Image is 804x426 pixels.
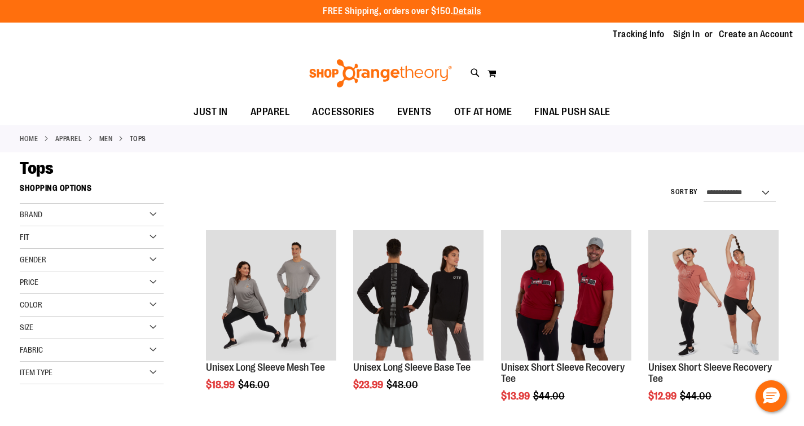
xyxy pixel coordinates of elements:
span: Color [20,300,42,309]
div: Brand [20,204,164,226]
div: Fit [20,226,164,249]
a: Details [453,6,481,16]
img: Product image for Unisex Long Sleeve Base Tee [353,230,484,361]
strong: Tops [130,134,146,144]
div: Size [20,317,164,339]
a: JUST IN [182,99,239,125]
span: OTF AT HOME [454,99,512,125]
div: Price [20,271,164,294]
a: Product image for Unisex Short Sleeve Recovery Tee [648,230,779,362]
span: Price [20,278,38,287]
span: $44.00 [533,390,566,402]
a: Sign In [673,28,700,41]
div: product [348,225,489,419]
div: Fabric [20,339,164,362]
span: Gender [20,255,46,264]
div: product [200,225,342,419]
a: Unisex Long Sleeve Mesh Tee primary image [206,230,336,362]
label: Sort By [671,187,698,197]
span: JUST IN [194,99,228,125]
a: EVENTS [386,99,443,125]
a: Tracking Info [613,28,665,41]
span: $46.00 [238,379,271,390]
span: $44.00 [680,390,713,402]
img: Product image for Unisex SS Recovery Tee [501,230,631,361]
a: ACCESSORIES [301,99,386,125]
img: Unisex Long Sleeve Mesh Tee primary image [206,230,336,361]
a: APPAREL [55,134,82,144]
div: Gender [20,249,164,271]
button: Hello, have a question? Let’s chat. [755,380,787,412]
a: Create an Account [719,28,793,41]
div: Color [20,294,164,317]
span: Size [20,323,33,332]
span: APPAREL [251,99,290,125]
span: $12.99 [648,390,678,402]
a: Unisex Short Sleeve Recovery Tee [501,362,625,384]
div: Item Type [20,362,164,384]
img: Shop Orangetheory [307,59,454,87]
span: Tops [20,159,53,178]
a: Unisex Long Sleeve Base Tee [353,362,471,373]
a: Unisex Short Sleeve Recovery Tee [648,362,772,384]
span: $13.99 [501,390,531,402]
span: EVENTS [397,99,432,125]
strong: Shopping Options [20,178,164,204]
span: FINAL PUSH SALE [534,99,610,125]
img: Product image for Unisex Short Sleeve Recovery Tee [648,230,779,361]
span: Item Type [20,368,52,377]
a: FINAL PUSH SALE [523,99,622,125]
a: APPAREL [239,99,301,125]
span: $48.00 [386,379,420,390]
span: $23.99 [353,379,385,390]
span: Fit [20,232,29,241]
span: Fabric [20,345,43,354]
a: MEN [99,134,113,144]
p: FREE Shipping, orders over $150. [323,5,481,18]
a: OTF AT HOME [443,99,524,125]
span: ACCESSORIES [312,99,375,125]
span: Brand [20,210,42,219]
a: Product image for Unisex Long Sleeve Base Tee [353,230,484,362]
a: Home [20,134,38,144]
span: $18.99 [206,379,236,390]
a: Unisex Long Sleeve Mesh Tee [206,362,325,373]
a: Product image for Unisex SS Recovery Tee [501,230,631,362]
